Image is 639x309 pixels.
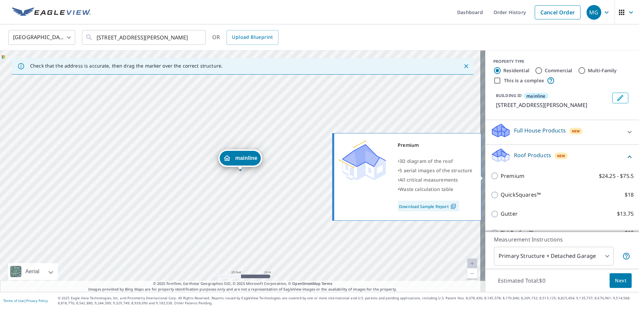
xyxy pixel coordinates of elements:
[514,151,551,159] p: Roof Products
[587,5,601,20] div: MG
[212,30,278,45] div: OR
[398,166,473,175] div: •
[8,28,75,47] div: [GEOGRAPHIC_DATA]
[398,185,473,194] div: •
[503,67,529,74] label: Residential
[493,273,551,288] p: Estimated Total: $0
[292,281,320,286] a: OpenStreetMap
[218,149,262,170] div: Dropped pin, building mainline, Residential property, 1355 Amanda St SW Massillon, OH 44647
[599,172,634,180] p: $24.25 - $75.5
[227,30,278,45] a: Upload Blueprint
[612,93,628,103] button: Edit building mainline
[501,172,524,180] p: Premium
[491,123,634,142] div: Full House ProductsNew
[322,281,333,286] a: Terms
[501,229,533,237] p: Bid Perfect™
[501,191,541,199] p: QuickSquares™
[235,156,257,161] span: mainline
[398,175,473,185] div: •
[232,33,273,41] span: Upload Blueprint
[494,247,614,266] div: Primary Structure + Detached Garage
[610,273,632,288] button: Next
[572,128,580,134] span: New
[30,63,223,69] p: Check that the address is accurate, then drag the marker over the correct structure.
[625,191,634,199] p: $18
[399,177,458,183] span: All critical measurements
[398,140,473,150] div: Premium
[622,252,630,260] span: Your report will include the primary structure and a detached garage if one exists.
[496,93,522,98] p: BUILDING ID
[23,263,41,280] div: Aerial
[504,77,544,84] label: This is a complex
[398,201,459,211] a: Download Sample Report
[588,67,617,74] label: Multi-Family
[467,259,477,269] a: Current Level 20, Zoom In Disabled
[535,5,581,19] a: Cancel Order
[398,157,473,166] div: •
[545,67,572,74] label: Commercial
[399,158,453,164] span: 3D diagram of the roof
[514,126,566,134] p: Full House Products
[462,62,471,71] button: Close
[3,298,24,303] a: Terms of Use
[496,101,610,109] p: [STREET_ADDRESS][PERSON_NAME]
[526,93,545,99] span: mainline
[493,59,631,65] div: PROPERTY TYPE
[491,147,634,167] div: Roof ProductsNew
[449,203,458,209] img: Pdf Icon
[58,296,636,306] p: © 2025 Eagle View Technologies, Inc. and Pictometry International Corp. All Rights Reserved. Repo...
[399,186,453,192] span: Waste calculation table
[557,153,565,159] span: New
[12,7,91,17] img: EV Logo
[399,167,472,174] span: 5 aerial images of the structure
[494,235,630,243] p: Measurement Instructions
[26,298,48,303] a: Privacy Policy
[467,269,477,279] a: Current Level 20, Zoom Out
[8,263,58,280] div: Aerial
[97,28,192,47] input: Search by address or latitude-longitude
[625,229,634,237] p: $18
[615,277,626,285] span: Next
[3,299,48,303] p: |
[501,210,518,218] p: Gutter
[339,140,386,181] img: Premium
[153,281,333,287] span: © 2025 TomTom, Earthstar Geographics SIO, © 2025 Microsoft Corporation, ©
[617,210,634,218] p: $13.75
